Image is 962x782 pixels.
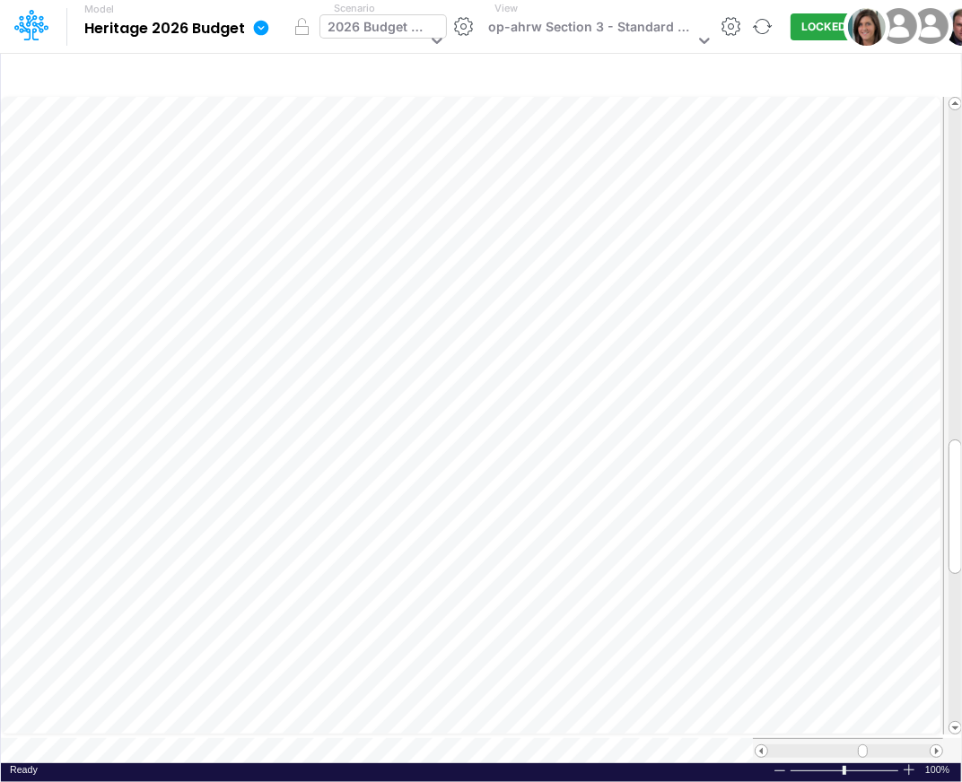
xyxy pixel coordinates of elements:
span: Ready [10,764,38,775]
img: User Image Icon [908,4,953,48]
div: In Ready mode [10,763,38,777]
img: User Image Icon [848,8,886,46]
label: Scenario [334,1,375,16]
div: Zoom [790,763,902,777]
div: Zoom Out [773,764,787,778]
label: View [494,1,518,16]
div: 2026 Budget (WIP) [328,17,426,40]
div: op-ahrw Section 3 - Standard Rates [488,17,694,40]
div: Zoom level [925,763,952,777]
button: LOCKED [791,13,857,40]
img: User Image Icon [877,4,922,48]
label: Model [84,4,114,15]
b: Heritage 2026 Budget [84,20,245,38]
div: Zoom In [902,763,916,777]
span: 100% [925,763,952,777]
div: Zoom [843,766,846,775]
input: Type a title here [16,49,571,86]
